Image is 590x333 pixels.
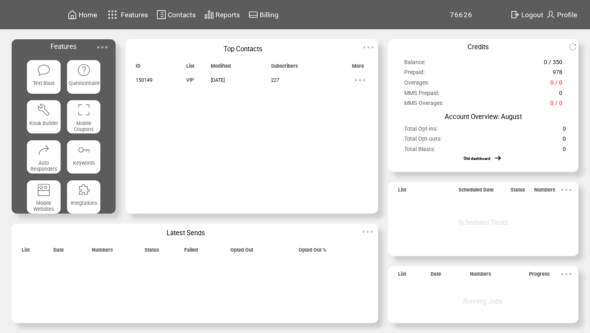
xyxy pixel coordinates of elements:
[51,43,77,50] span: Features
[352,63,364,72] span: More
[546,10,555,20] img: profile.svg
[211,63,231,72] span: Modified
[545,8,578,21] a: Profile
[431,271,441,280] span: Date
[31,160,57,172] span: Auto Responders
[468,43,489,51] span: Credits
[37,103,51,117] img: tool%201.svg
[404,69,425,79] span: Prepaid:
[404,79,429,89] span: Overages:
[544,59,562,69] span: 0 / 350
[74,120,94,132] span: Mobile Coupons
[563,146,566,155] span: 0
[558,266,574,282] img: ellypsis.svg
[33,200,54,212] span: Mobile Websites
[144,247,159,256] span: Status
[71,200,97,206] span: Integrations
[33,80,55,86] span: Text Blast
[77,103,91,117] img: coupons.svg
[67,10,77,20] img: home.svg
[224,45,262,53] span: Top Contacts
[37,63,51,77] img: text-blast.svg
[79,11,97,19] span: Home
[77,63,91,77] img: questionnaire.svg
[77,143,91,157] img: keywords.svg
[104,7,150,22] a: Features
[563,125,566,135] span: 0
[248,10,258,20] img: creidtcard.svg
[458,219,508,226] span: Scheduled Tasks
[464,156,490,161] a: Old dashboard
[360,224,376,240] img: ellypsis.svg
[27,60,60,93] a: Text Blast
[534,187,555,196] span: Numbers
[92,247,113,256] span: Numbers
[352,72,368,88] img: ellypsis.svg
[360,39,376,55] img: ellypsis.svg
[558,182,574,198] img: ellypsis.svg
[271,77,279,83] span: 227
[167,229,205,237] span: Latest Sends
[557,11,577,19] span: Profile
[37,183,51,197] img: mobile-websites.svg
[299,247,326,256] span: Opted Out %
[168,11,196,19] span: Contacts
[247,8,280,21] a: Billing
[563,135,566,145] span: 0
[550,79,562,89] span: 0 / 0
[27,140,60,174] a: Auto Responders
[509,8,545,21] a: Logout
[569,43,583,51] img: refresh.png
[404,146,435,155] span: Total Blasts:
[398,271,406,280] span: List
[184,247,198,256] span: Failed
[29,120,58,126] span: Kiosk Builder
[67,60,100,93] a: Questionnaire
[404,90,439,99] span: MMS Prepaid:
[27,180,60,214] a: Mobile Websites
[559,90,562,99] span: 0
[204,10,214,20] img: chart.svg
[186,77,194,83] span: VIP
[404,59,425,69] span: Balance:
[121,11,148,19] span: Features
[458,187,494,196] span: Scheduled Date
[94,39,110,55] img: ellypsis.svg
[404,125,437,135] span: Total Opt-ins:
[511,187,525,196] span: Status
[260,11,279,19] span: Billing
[136,63,140,72] span: ID
[470,271,491,280] span: Numbers
[216,11,240,19] span: Reports
[66,8,98,21] a: Home
[186,63,194,72] span: List
[77,183,91,197] img: integrations.svg
[155,8,197,21] a: Contacts
[211,77,225,83] span: [DATE]
[510,10,520,20] img: exit.svg
[67,100,100,133] a: Mobile Coupons
[450,11,473,19] span: 76626
[37,143,51,157] img: auto-responders.svg
[69,80,100,86] span: Questionnaire
[463,298,503,305] span: Running Jobs
[550,100,562,109] span: 0 / 0
[445,113,522,121] span: Account Overview: August
[53,247,64,256] span: Date
[27,100,60,133] a: Kiosk Builder
[398,187,406,196] span: List
[157,10,166,20] img: contacts.svg
[106,8,120,21] img: features.svg
[67,180,100,214] a: Integrations
[553,69,562,79] span: 978
[22,247,30,256] span: List
[271,63,298,72] span: Subscribers
[404,100,444,109] span: MMS Overages:
[521,11,543,19] span: Logout
[529,271,549,280] span: Progress
[67,140,100,174] a: Keywords
[230,247,253,256] span: Opted Out
[203,8,241,21] a: Reports
[404,135,441,145] span: Total Opt-outs:
[73,160,95,166] span: Keywords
